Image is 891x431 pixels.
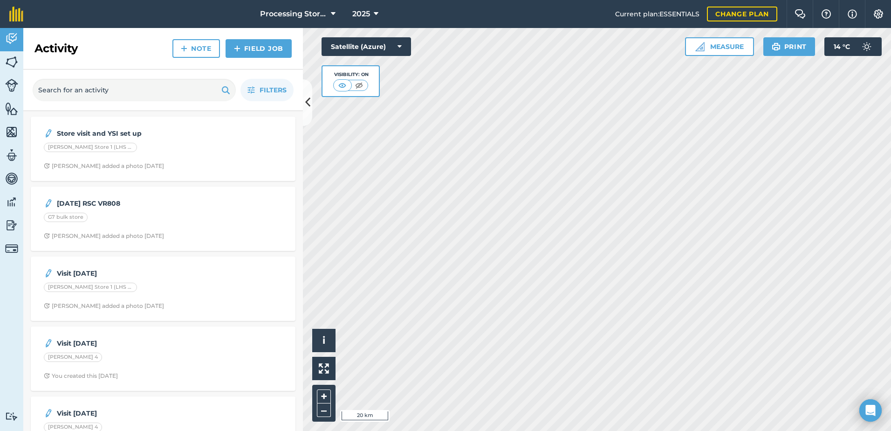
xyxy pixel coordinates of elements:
[44,268,53,279] img: svg+xml;base64,PD94bWwgdmVyc2lvbj0iMS4wIiBlbmNvZGluZz0idXRmLTgiPz4KPCEtLSBHZW5lcmF0b3I6IEFkb2JlIE...
[57,268,205,278] strong: Visit [DATE]
[317,403,331,417] button: –
[685,37,754,56] button: Measure
[5,412,18,421] img: svg+xml;base64,PD94bWwgdmVyc2lvbj0iMS4wIiBlbmNvZGluZz0idXRmLTgiPz4KPCEtLSBHZW5lcmF0b3I6IEFkb2JlIE...
[5,125,18,139] img: svg+xml;base64,PHN2ZyB4bWxucz0iaHR0cDovL3d3dy53My5vcmcvMjAwMC9zdmciIHdpZHRoPSI1NiIgaGVpZ2h0PSI2MC...
[44,373,50,379] img: Clock with arrow pointing clockwise
[317,389,331,403] button: +
[44,213,88,222] div: G7 bulk store
[795,9,806,19] img: Two speech bubbles overlapping with the left bubble in the forefront
[36,122,290,175] a: Store visit and YSI set up[PERSON_NAME] Store 1 (LHS & RHS)Clock with arrow pointing clockwise[PE...
[5,172,18,186] img: svg+xml;base64,PD94bWwgdmVyc2lvbj0iMS4wIiBlbmNvZGluZz0idXRmLTgiPz4KPCEtLSBHZW5lcmF0b3I6IEFkb2JlIE...
[5,32,18,46] img: svg+xml;base64,PD94bWwgdmVyc2lvbj0iMS4wIiBlbmNvZGluZz0idXRmLTgiPz4KPCEtLSBHZW5lcmF0b3I6IEFkb2JlIE...
[5,242,18,255] img: svg+xml;base64,PD94bWwgdmVyc2lvbj0iMS4wIiBlbmNvZGluZz0idXRmLTgiPz4KPCEtLSBHZW5lcmF0b3I6IEFkb2JlIE...
[873,9,884,19] img: A cog icon
[44,163,50,169] img: Clock with arrow pointing clockwise
[33,79,236,101] input: Search for an activity
[824,37,882,56] button: 14 °C
[333,71,369,78] div: Visibility: On
[312,329,336,352] button: i
[352,8,370,20] span: 2025
[44,283,137,292] div: [PERSON_NAME] Store 1 (LHS & RHS)
[57,338,205,348] strong: Visit [DATE]
[763,37,816,56] button: Print
[57,198,205,209] strong: [DATE] RSC VR808
[44,143,137,152] div: [PERSON_NAME] Store 1 (LHS & RHS)
[5,55,18,69] img: svg+xml;base64,PHN2ZyB4bWxucz0iaHR0cDovL3d3dy53My5vcmcvMjAwMC9zdmciIHdpZHRoPSI1NiIgaGVpZ2h0PSI2MC...
[181,43,187,54] img: svg+xml;base64,PHN2ZyB4bWxucz0iaHR0cDovL3d3dy53My5vcmcvMjAwMC9zdmciIHdpZHRoPSIxNCIgaGVpZ2h0PSIyNC...
[44,198,53,209] img: svg+xml;base64,PD94bWwgdmVyc2lvbj0iMS4wIiBlbmNvZGluZz0idXRmLTgiPz4KPCEtLSBHZW5lcmF0b3I6IEFkb2JlIE...
[353,81,365,90] img: svg+xml;base64,PHN2ZyB4bWxucz0iaHR0cDovL3d3dy53My5vcmcvMjAwMC9zdmciIHdpZHRoPSI1MCIgaGVpZ2h0PSI0MC...
[44,302,164,310] div: [PERSON_NAME] added a photo [DATE]
[36,332,290,385] a: Visit [DATE][PERSON_NAME] 4Clock with arrow pointing clockwiseYou created this [DATE]
[5,148,18,162] img: svg+xml;base64,PD94bWwgdmVyc2lvbj0iMS4wIiBlbmNvZGluZz0idXRmLTgiPz4KPCEtLSBHZW5lcmF0b3I6IEFkb2JlIE...
[226,39,292,58] a: Field Job
[9,7,23,21] img: fieldmargin Logo
[34,41,78,56] h2: Activity
[707,7,777,21] a: Change plan
[172,39,220,58] a: Note
[848,8,857,20] img: svg+xml;base64,PHN2ZyB4bWxucz0iaHR0cDovL3d3dy53My5vcmcvMjAwMC9zdmciIHdpZHRoPSIxNyIgaGVpZ2h0PSIxNy...
[221,84,230,96] img: svg+xml;base64,PHN2ZyB4bWxucz0iaHR0cDovL3d3dy53My5vcmcvMjAwMC9zdmciIHdpZHRoPSIxOSIgaGVpZ2h0PSIyNC...
[319,363,329,374] img: Four arrows, one pointing top left, one top right, one bottom right and the last bottom left
[44,372,118,380] div: You created this [DATE]
[36,262,290,315] a: Visit [DATE][PERSON_NAME] Store 1 (LHS & RHS)Clock with arrow pointing clockwise[PERSON_NAME] add...
[615,9,699,19] span: Current plan : ESSENTIALS
[5,218,18,232] img: svg+xml;base64,PD94bWwgdmVyc2lvbj0iMS4wIiBlbmNvZGluZz0idXRmLTgiPz4KPCEtLSBHZW5lcmF0b3I6IEFkb2JlIE...
[336,81,348,90] img: svg+xml;base64,PHN2ZyB4bWxucz0iaHR0cDovL3d3dy53My5vcmcvMjAwMC9zdmciIHdpZHRoPSI1MCIgaGVpZ2h0PSI0MC...
[260,85,287,95] span: Filters
[322,37,411,56] button: Satellite (Azure)
[857,37,876,56] img: svg+xml;base64,PD94bWwgdmVyc2lvbj0iMS4wIiBlbmNvZGluZz0idXRmLTgiPz4KPCEtLSBHZW5lcmF0b3I6IEFkb2JlIE...
[57,408,205,418] strong: Visit [DATE]
[44,303,50,309] img: Clock with arrow pointing clockwise
[821,9,832,19] img: A question mark icon
[834,37,850,56] span: 14 ° C
[44,128,53,139] img: svg+xml;base64,PD94bWwgdmVyc2lvbj0iMS4wIiBlbmNvZGluZz0idXRmLTgiPz4KPCEtLSBHZW5lcmF0b3I6IEFkb2JlIE...
[44,233,50,239] img: Clock with arrow pointing clockwise
[44,338,53,349] img: svg+xml;base64,PD94bWwgdmVyc2lvbj0iMS4wIiBlbmNvZGluZz0idXRmLTgiPz4KPCEtLSBHZW5lcmF0b3I6IEFkb2JlIE...
[44,162,164,170] div: [PERSON_NAME] added a photo [DATE]
[36,192,290,245] a: [DATE] RSC VR808G7 bulk storeClock with arrow pointing clockwise[PERSON_NAME] added a photo [DATE]
[234,43,240,54] img: svg+xml;base64,PHN2ZyB4bWxucz0iaHR0cDovL3d3dy53My5vcmcvMjAwMC9zdmciIHdpZHRoPSIxNCIgaGVpZ2h0PSIyNC...
[44,353,102,362] div: [PERSON_NAME] 4
[5,102,18,116] img: svg+xml;base64,PHN2ZyB4bWxucz0iaHR0cDovL3d3dy53My5vcmcvMjAwMC9zdmciIHdpZHRoPSI1NiIgaGVpZ2h0PSI2MC...
[695,42,705,51] img: Ruler icon
[260,8,327,20] span: Processing Stores
[44,408,53,419] img: svg+xml;base64,PD94bWwgdmVyc2lvbj0iMS4wIiBlbmNvZGluZz0idXRmLTgiPz4KPCEtLSBHZW5lcmF0b3I6IEFkb2JlIE...
[240,79,294,101] button: Filters
[5,79,18,92] img: svg+xml;base64,PD94bWwgdmVyc2lvbj0iMS4wIiBlbmNvZGluZz0idXRmLTgiPz4KPCEtLSBHZW5lcmF0b3I6IEFkb2JlIE...
[322,334,325,346] span: i
[44,232,164,240] div: [PERSON_NAME] added a photo [DATE]
[57,128,205,139] strong: Store visit and YSI set up
[5,195,18,209] img: svg+xml;base64,PD94bWwgdmVyc2lvbj0iMS4wIiBlbmNvZGluZz0idXRmLTgiPz4KPCEtLSBHZW5lcmF0b3I6IEFkb2JlIE...
[772,41,781,52] img: svg+xml;base64,PHN2ZyB4bWxucz0iaHR0cDovL3d3dy53My5vcmcvMjAwMC9zdmciIHdpZHRoPSIxOSIgaGVpZ2h0PSIyNC...
[859,399,882,422] div: Open Intercom Messenger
